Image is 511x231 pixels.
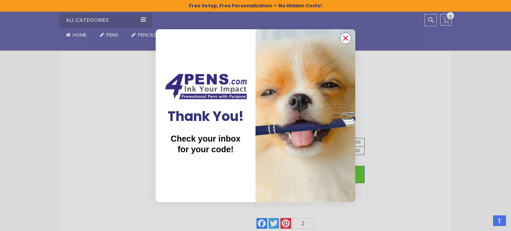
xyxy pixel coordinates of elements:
span: Check your inbox for your code! [171,134,241,154]
button: Close dialog [340,33,351,44]
img: Couch [162,72,249,101]
span: Thank You! [168,107,244,126]
img: b2d7038a-49cb-4a70-a7cc-c7b8314b33fd.jpeg [255,29,355,202]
